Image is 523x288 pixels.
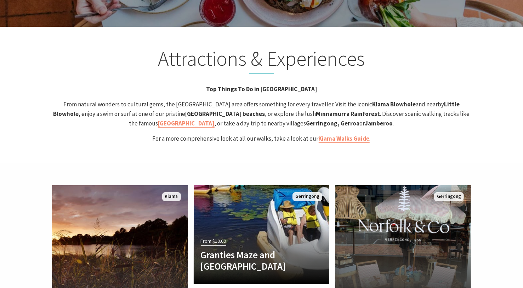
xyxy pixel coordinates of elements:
span: Gerringong [434,192,464,201]
strong: Gerringong, Gerroa [306,119,360,127]
a: From $10.00 Granties Maze and [GEOGRAPHIC_DATA] Gerringong [194,185,330,284]
strong: Minnamurra Rainforest [316,110,380,118]
strong: Top Things To Do in [GEOGRAPHIC_DATA] [206,85,317,93]
span: From natural wonders to cultural gems, the [GEOGRAPHIC_DATA] area offers something for every trav... [53,100,470,128]
span: For a more comprehensive look at all our walks, take a look at our . [153,135,371,143]
a: Kiama Walks Guide [319,135,370,143]
strong: [GEOGRAPHIC_DATA] [158,119,215,127]
strong: Little Blowhole [53,100,460,118]
strong: Jamberoo [365,119,393,127]
a: [GEOGRAPHIC_DATA] [158,119,215,128]
span: Gerringong [292,192,322,201]
strong: Kiama Blowhole [372,100,416,108]
strong: [GEOGRAPHIC_DATA] beaches [186,110,265,118]
h4: Granties Maze and [GEOGRAPHIC_DATA] [201,249,302,272]
h2: Attractions & Experiences [52,46,471,74]
span: Kiama [162,192,181,201]
span: From $10.00 [201,237,226,245]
